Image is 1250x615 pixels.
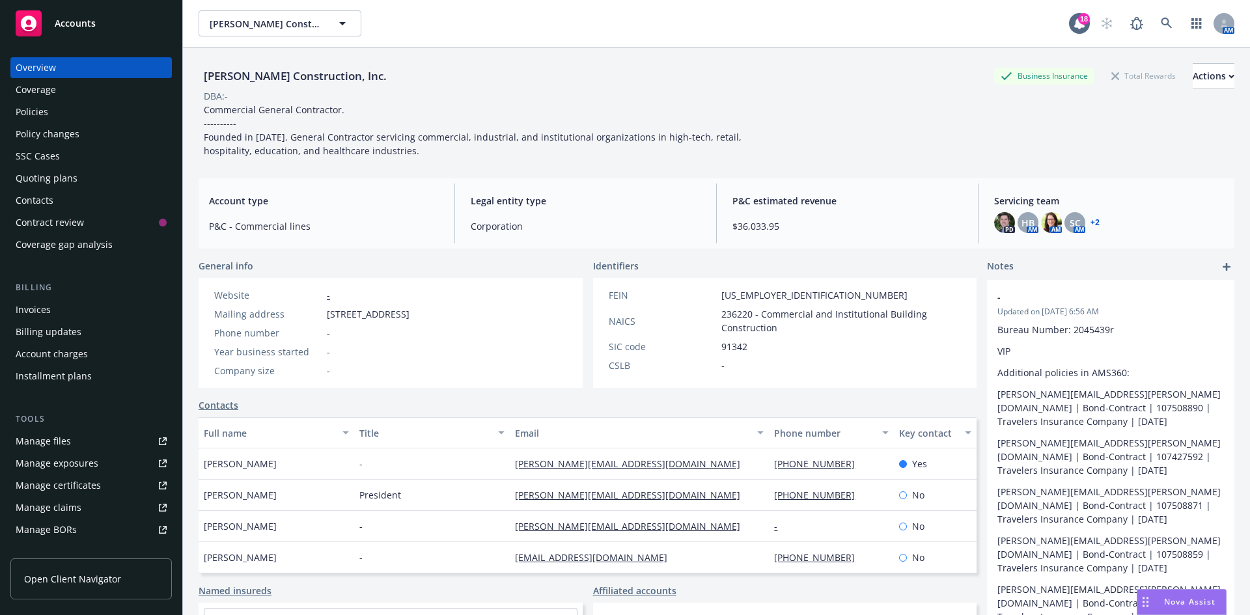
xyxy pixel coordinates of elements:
[997,534,1224,575] p: [PERSON_NAME][EMAIL_ADDRESS][PERSON_NAME][DOMAIN_NAME] | Bond-Contract | 107508859 | Travelers In...
[16,168,77,189] div: Quoting plans
[994,212,1015,233] img: photo
[1041,212,1062,233] img: photo
[327,289,330,301] a: -
[1219,259,1234,275] a: add
[997,323,1224,336] p: Bureau Number: 2045439r
[1184,10,1210,36] a: Switch app
[199,398,238,412] a: Contacts
[894,417,977,448] button: Key contact
[16,431,71,452] div: Manage files
[204,551,277,564] span: [PERSON_NAME]
[1137,589,1227,615] button: Nova Assist
[997,485,1224,526] p: [PERSON_NAME][EMAIL_ADDRESS][PERSON_NAME][DOMAIN_NAME] | Bond-Contract | 107508871 | Travelers In...
[997,436,1224,477] p: [PERSON_NAME][EMAIL_ADDRESS][PERSON_NAME][DOMAIN_NAME] | Bond-Contract | 107427592 | Travelers In...
[1070,216,1081,230] span: SC
[1193,64,1234,89] div: Actions
[997,344,1224,358] p: VIP
[997,366,1224,379] p: Additional policies in AMS360:
[515,489,751,501] a: [PERSON_NAME][EMAIL_ADDRESS][DOMAIN_NAME]
[1105,68,1182,84] div: Total Rewards
[199,259,253,273] span: General info
[327,307,410,321] span: [STREET_ADDRESS]
[10,497,172,518] a: Manage claims
[515,458,751,470] a: [PERSON_NAME][EMAIL_ADDRESS][DOMAIN_NAME]
[1164,596,1215,607] span: Nova Assist
[1154,10,1180,36] a: Search
[10,79,172,100] a: Coverage
[10,281,172,294] div: Billing
[1137,590,1154,614] div: Drag to move
[609,359,716,372] div: CSLB
[10,519,172,540] a: Manage BORs
[204,457,277,471] span: [PERSON_NAME]
[209,219,439,233] span: P&C - Commercial lines
[1094,10,1120,36] a: Start snowing
[10,5,172,42] a: Accounts
[774,551,865,564] a: [PHONE_NUMBER]
[593,259,639,273] span: Identifiers
[10,541,172,562] a: Summary of insurance
[774,489,865,501] a: [PHONE_NUMBER]
[10,344,172,364] a: Account charges
[16,321,81,342] div: Billing updates
[997,387,1224,428] p: [PERSON_NAME][EMAIL_ADDRESS][PERSON_NAME][DOMAIN_NAME] | Bond-Contract | 107508890 | Travelers In...
[10,431,172,452] a: Manage files
[899,426,957,440] div: Key contact
[209,194,439,208] span: Account type
[55,18,96,29] span: Accounts
[593,584,676,597] a: Affiliated accounts
[774,426,874,440] div: Phone number
[10,475,172,496] a: Manage certificates
[987,259,1014,275] span: Notes
[204,426,335,440] div: Full name
[204,89,228,103] div: DBA: -
[327,326,330,340] span: -
[199,68,392,85] div: [PERSON_NAME] Construction, Inc.
[997,306,1224,318] span: Updated on [DATE] 6:56 AM
[204,488,277,502] span: [PERSON_NAME]
[732,219,962,233] span: $36,033.95
[204,103,744,157] span: Commercial General Contractor. ---------- Founded in [DATE]. General Contractor servicing commerc...
[16,344,88,364] div: Account charges
[16,453,98,474] div: Manage exposures
[16,541,115,562] div: Summary of insurance
[359,426,490,440] div: Title
[16,497,81,518] div: Manage claims
[327,345,330,359] span: -
[721,307,962,335] span: 236220 - Commercial and Institutional Building Construction
[912,519,924,533] span: No
[359,551,363,564] span: -
[721,340,747,353] span: 91342
[24,572,121,586] span: Open Client Navigator
[609,340,716,353] div: SIC code
[16,146,60,167] div: SSC Cases
[994,194,1224,208] span: Servicing team
[997,290,1190,304] span: -
[774,458,865,470] a: [PHONE_NUMBER]
[10,102,172,122] a: Policies
[10,212,172,233] a: Contract review
[721,359,725,372] span: -
[1078,13,1090,25] div: 18
[359,457,363,471] span: -
[10,366,172,387] a: Installment plans
[210,17,322,31] span: [PERSON_NAME] Construction, Inc.
[10,124,172,144] a: Policy changes
[10,413,172,426] div: Tools
[10,453,172,474] span: Manage exposures
[214,326,322,340] div: Phone number
[609,314,716,328] div: NAICS
[16,366,92,387] div: Installment plans
[515,520,751,532] a: [PERSON_NAME][EMAIL_ADDRESS][DOMAIN_NAME]
[10,234,172,255] a: Coverage gap analysis
[609,288,716,302] div: FEIN
[16,212,84,233] div: Contract review
[327,364,330,377] span: -
[912,457,927,471] span: Yes
[16,190,53,211] div: Contacts
[16,124,79,144] div: Policy changes
[359,519,363,533] span: -
[1021,216,1035,230] span: HB
[16,519,77,540] div: Manage BORs
[16,299,51,320] div: Invoices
